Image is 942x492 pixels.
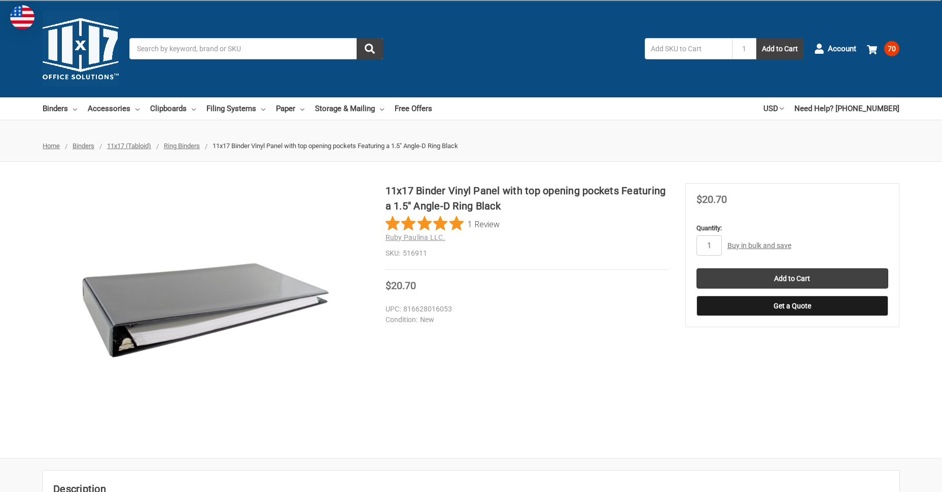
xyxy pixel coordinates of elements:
input: Add to Cart [696,268,888,289]
img: 11x17.com [43,11,119,87]
iframe: Google Customer Reviews [858,465,942,492]
label: Quantity: [696,223,888,233]
a: Home [43,142,60,150]
button: Get a Quote [696,296,888,316]
a: Buy in bulk and save [727,241,791,250]
a: Binders [43,97,77,120]
a: Storage & Mailing [315,97,384,120]
a: USD [763,97,784,120]
span: Account [828,43,856,55]
a: Need Help? [PHONE_NUMBER] [794,97,899,120]
a: 11x17 (Tabloid) [107,142,151,150]
a: Binders [73,142,94,150]
h1: 11x17 Binder Vinyl Panel with top opening pockets Featuring a 1.5" Angle-D Ring Black [386,183,669,214]
a: Ruby Paulina LLC. [386,233,445,241]
span: $20.70 [696,193,727,205]
a: Filing Systems [206,97,265,120]
dd: 516911 [386,248,669,259]
input: Search by keyword, brand or SKU [129,38,383,59]
input: Add SKU to Cart [645,38,732,59]
span: $20.70 [386,279,416,292]
span: 70 [884,41,899,56]
a: Clipboards [150,97,196,120]
dt: UPC: [386,304,401,314]
dd: New [386,314,664,325]
button: Rated 5 out of 5 stars from 1 reviews. Jump to reviews. [386,216,500,231]
a: Free Offers [395,97,432,120]
span: 11x17 Binder Vinyl Panel with top opening pockets Featuring a 1.5" Angle-D Ring Black [213,142,458,150]
img: 11x17 Binder Vinyl Panel with top opening pockets Featuring a 1.5" Angle-D Ring Black [79,259,332,361]
a: Accessories [88,97,139,120]
dt: SKU: [386,248,400,259]
button: Add to Cart [756,38,804,59]
dt: Condition: [386,314,417,325]
img: duty and tax information for United States [10,5,34,29]
a: 70 [867,36,899,62]
span: 1 Review [468,216,500,231]
a: Account [814,36,856,62]
dd: 816628016053 [386,304,664,314]
a: Paper [276,97,304,120]
a: Ring Binders [164,142,200,150]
